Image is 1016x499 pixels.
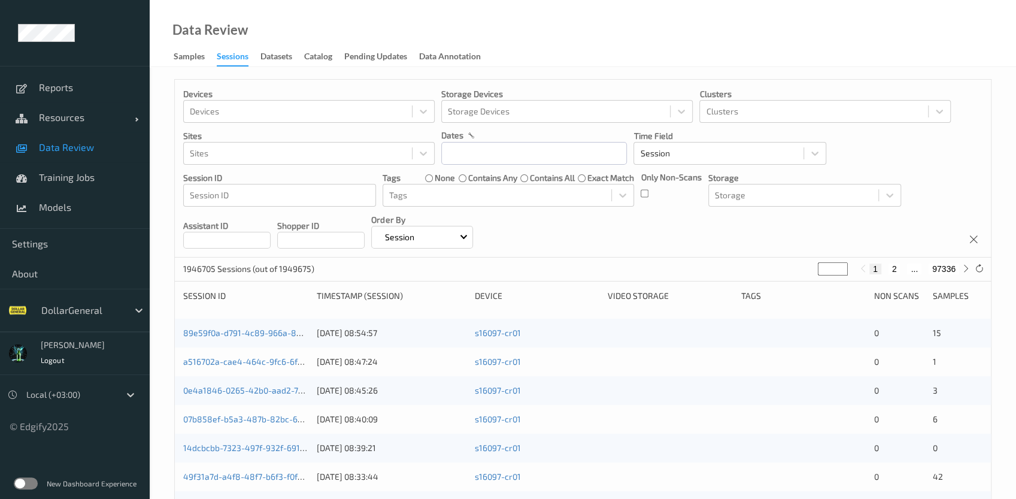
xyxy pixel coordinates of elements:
[874,290,924,302] div: Non Scans
[317,471,466,483] div: [DATE] 08:33:44
[183,385,351,395] a: 0e4a1846-0265-42b0-aad2-7a3008ea8991
[874,385,879,395] span: 0
[183,172,376,184] p: Session ID
[530,172,575,184] label: contains all
[344,50,407,65] div: Pending Updates
[933,443,938,453] span: 0
[317,327,466,339] div: [DATE] 08:54:57
[475,385,521,395] a: s16097-cr01
[380,231,418,243] p: Session
[933,385,938,395] span: 3
[933,328,941,338] span: 15
[869,264,881,274] button: 1
[475,414,521,424] a: s16097-cr01
[183,220,271,232] p: Assistant ID
[183,328,347,338] a: 89e59f0a-d791-4c89-966a-84a192ad5411
[217,49,260,66] a: Sessions
[741,290,866,302] div: Tags
[933,414,938,424] span: 6
[699,88,951,100] p: Clusters
[183,290,308,302] div: Session ID
[183,88,435,100] p: Devices
[344,49,419,65] a: Pending Updates
[317,356,466,368] div: [DATE] 08:47:24
[419,50,481,65] div: Data Annotation
[874,443,879,453] span: 0
[183,356,345,367] a: a516702a-cae4-464c-9fc6-6fa6b2d24757
[304,50,332,65] div: Catalog
[183,443,340,453] a: 14dcbcbb-7323-497f-932f-69126f72e18d
[419,49,493,65] a: Data Annotation
[888,264,900,274] button: 2
[383,172,401,184] p: Tags
[475,290,600,302] div: Device
[441,129,463,141] p: dates
[435,172,455,184] label: none
[475,471,521,482] a: s16097-cr01
[217,50,248,66] div: Sessions
[933,356,936,367] span: 1
[633,130,826,142] p: Time Field
[929,264,959,274] button: 97336
[874,328,879,338] span: 0
[907,264,921,274] button: ...
[317,413,466,425] div: [DATE] 08:40:09
[475,443,521,453] a: s16097-cr01
[183,130,435,142] p: Sites
[708,172,901,184] p: Storage
[183,471,338,482] a: 49f31a7d-a4f8-48f7-b6f3-f0f53157d9ce
[874,356,879,367] span: 0
[183,414,351,424] a: 07b858ef-b5a3-487b-82bc-618254520904
[260,50,292,65] div: Datasets
[371,214,473,226] p: Order By
[304,49,344,65] a: Catalog
[317,442,466,454] div: [DATE] 08:39:21
[475,356,521,367] a: s16097-cr01
[317,290,466,302] div: Timestamp (Session)
[468,172,517,184] label: contains any
[441,88,693,100] p: Storage Devices
[172,24,248,36] div: Data Review
[587,172,634,184] label: exact match
[260,49,304,65] a: Datasets
[608,290,733,302] div: Video Storage
[317,385,466,397] div: [DATE] 08:45:26
[874,471,879,482] span: 0
[933,290,982,302] div: Samples
[174,50,205,65] div: Samples
[475,328,521,338] a: s16097-cr01
[277,220,365,232] p: Shopper ID
[183,263,314,275] p: 1946705 Sessions (out of 1949675)
[641,171,701,183] p: Only Non-Scans
[874,414,879,424] span: 0
[174,49,217,65] a: Samples
[933,471,943,482] span: 42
